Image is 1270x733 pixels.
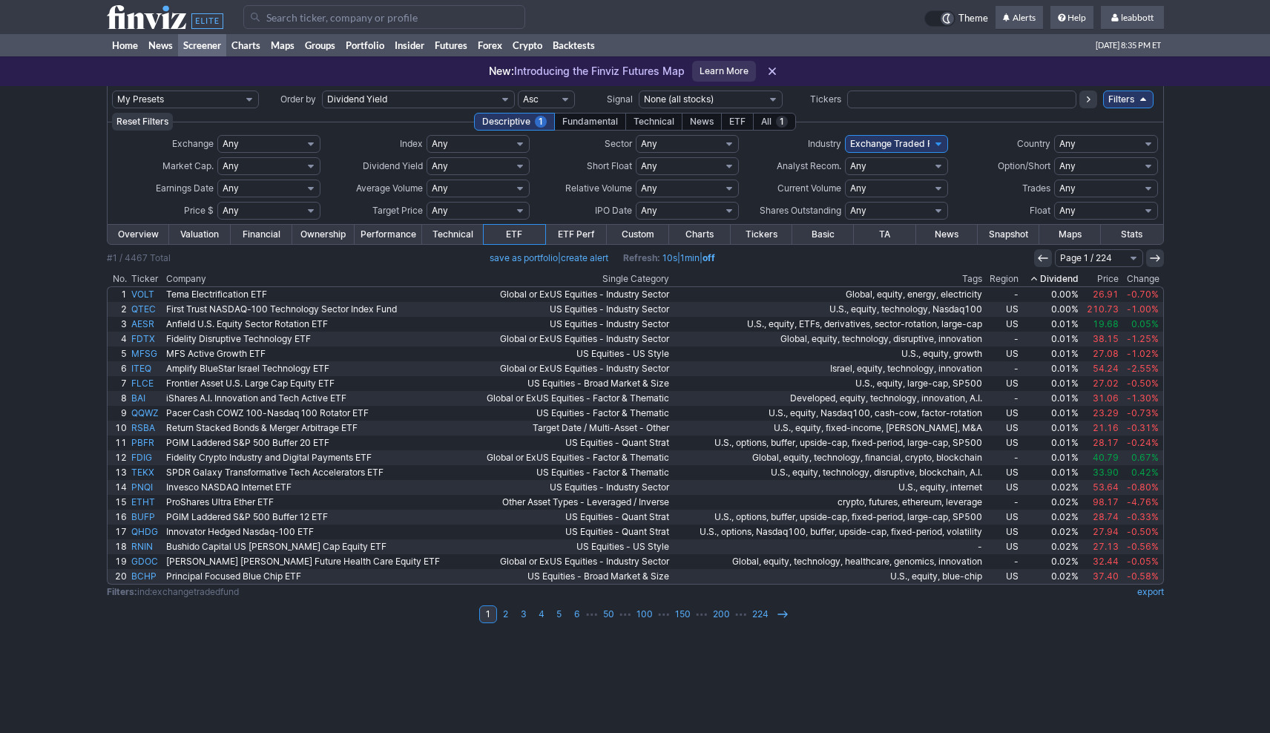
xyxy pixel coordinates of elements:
a: -1.30% [1121,391,1163,406]
a: US [984,525,1021,539]
a: Home [107,34,143,56]
a: US Equities - US Style [467,346,671,361]
a: Charts [669,225,731,244]
a: U.S., equity, large-cap, SP500 [671,376,984,391]
a: U.S., equity, internet [671,480,984,495]
b: 1 [486,605,490,623]
input: Search [243,5,525,29]
a: Frontier Asset U.S. Large Cap Equity ETF [164,376,467,391]
a: Global, equity, technology, financial, crypto, blockchain [671,450,984,465]
a: 0.01% [1021,435,1081,450]
span: 28.17 [1093,437,1119,448]
a: 1min [680,252,700,263]
a: FDTX [129,332,164,346]
a: Forex [473,34,507,56]
span: Dividend Yield [363,160,423,171]
a: US Equities - Broad Market & Size [467,569,671,584]
a: - [984,391,1021,406]
span: Sector [605,138,632,149]
a: 3 [108,317,130,332]
span: 19.68 [1093,318,1119,329]
a: - [984,554,1021,569]
a: 54.24 [1081,361,1120,376]
a: -0.24% [1121,435,1163,450]
span: Short Float [587,160,632,171]
a: Global, equity, energy, electricity [671,287,984,302]
span: -1.02% [1127,348,1159,359]
a: Crypto [507,34,547,56]
div: News [682,113,722,131]
a: - [984,450,1021,465]
a: US [984,421,1021,435]
a: US Equities - Quant Strat [467,525,671,539]
span: -1.25% [1127,333,1159,344]
a: 6 [108,361,130,376]
a: 38.15 [1081,332,1120,346]
a: 19 [108,554,130,569]
span: leabbott [1121,12,1154,23]
a: First Trust NASDAQ-100 Technology Sector Index Fund [164,302,467,317]
a: US Equities - US Style [467,539,671,554]
a: US [984,539,1021,554]
span: -1.00% [1127,303,1159,315]
a: 15 [108,495,130,510]
a: 8 [108,391,130,406]
a: US Equities - Industry Sector [467,480,671,495]
span: -0.31% [1127,422,1159,433]
a: Technical [422,225,484,244]
a: -0.31% [1121,421,1163,435]
a: MFS Active Growth ETF [164,346,467,361]
a: -1.25% [1121,332,1163,346]
span: 0.05% [1131,318,1159,329]
span: -0.80% [1127,481,1159,493]
span: 31.06 [1093,392,1119,404]
a: Pacer Cash COWZ 100-Nasdaq 100 Rotator ETF [164,406,467,421]
a: 5 [550,605,568,623]
a: VOLT [129,287,164,302]
a: Help [1050,6,1093,30]
a: 0.05% [1121,317,1163,332]
a: US Equities - Industry Sector [467,302,671,317]
a: RNIN [129,539,164,554]
div: Technical [625,113,682,131]
a: Overview [108,225,169,244]
a: AESR [129,317,164,332]
a: ITEQ [129,361,164,376]
a: 0.01% [1021,317,1081,332]
span: -0.70% [1127,289,1159,300]
a: Futures [430,34,473,56]
span: -4.76% [1127,496,1159,507]
a: iShares A.I. Innovation and Tech Active ETF [164,391,467,406]
a: -2.55% [1121,361,1163,376]
a: Invesco NASDAQ Internet ETF [164,480,467,495]
a: 224 [747,605,774,623]
a: Maps [266,34,300,56]
a: 27.13 [1081,539,1120,554]
span: 21.16 [1093,422,1119,433]
a: - [984,495,1021,510]
a: QQWZ [129,406,164,421]
a: Global, equity, technology, disruptive, innovation [671,332,984,346]
span: 54.24 [1093,363,1119,374]
span: Theme [958,10,988,27]
a: Stats [1101,225,1162,244]
a: U.S., options, Nasdaq100, buffer, upside-cap, fixed-period, volatility [671,525,984,539]
span: -0.50% [1127,378,1159,389]
a: -0.73% [1121,406,1163,421]
a: Amplify BlueStar Israel Technology ETF [164,361,467,376]
a: Anfield U.S. Equity Sector Rotation ETF [164,317,467,332]
a: 0.02% [1021,495,1081,510]
a: Backtests [547,34,600,56]
a: [PERSON_NAME] [PERSON_NAME] Future Health Care Equity ETF [164,554,467,569]
a: Global or ExUS Equities - Industry Sector [467,332,671,346]
a: Snapshot [978,225,1039,244]
a: RSBA [129,421,164,435]
a: 37.40 [1081,569,1120,584]
span: [DATE] 8:35 PM ET [1096,34,1161,56]
a: ProShares Ultra Ether ETF [164,495,467,510]
span: 27.02 [1093,378,1119,389]
span: 27.13 [1093,541,1119,552]
a: Financial [231,225,292,244]
a: 0.02% [1021,554,1081,569]
a: -0.70% [1121,287,1163,302]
